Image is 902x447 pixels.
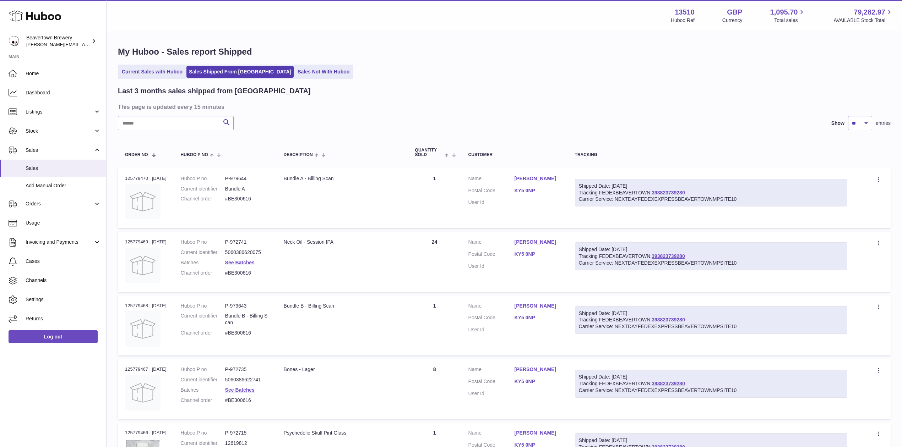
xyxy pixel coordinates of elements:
[225,195,270,202] dd: #BE300616
[26,128,93,134] span: Stock
[468,263,515,270] dt: User Id
[652,317,685,322] a: 393823739280
[515,378,561,385] a: KY5 0NP
[225,366,270,373] dd: P-972735
[284,303,401,309] div: Bundle B - Billing Scan
[125,184,161,219] img: no-photo.jpg
[26,239,93,245] span: Invoicing and Payments
[26,109,93,115] span: Listings
[181,259,225,266] dt: Batches
[181,153,208,157] span: Huboo P no
[515,251,561,258] a: KY5 0NP
[579,387,843,394] div: Carrier Service: NEXTDAYFEDEXEXPRESSBEAVERTOWNMPSITE10
[225,175,270,182] dd: P-979644
[652,253,685,259] a: 393823739280
[118,86,311,96] h2: Last 3 months sales shipped from [GEOGRAPHIC_DATA]
[225,376,270,383] dd: 5060386622741
[515,175,561,182] a: [PERSON_NAME]
[181,366,225,373] dt: Huboo P no
[515,303,561,309] a: [PERSON_NAME]
[652,381,685,386] a: 393823739280
[468,326,515,333] dt: User Id
[295,66,352,78] a: Sales Not With Huboo
[26,258,101,265] span: Cases
[770,7,806,24] a: 1,095.70 Total sales
[225,313,270,326] dd: Bundle B - Billing Scan
[119,66,185,78] a: Current Sales with Huboo
[181,303,225,309] dt: Huboo P no
[125,366,167,372] div: 125779467 | [DATE]
[26,200,93,207] span: Orders
[284,366,401,373] div: Bones - Lager
[225,239,270,245] dd: P-972741
[468,187,515,196] dt: Postal Code
[515,239,561,245] a: [PERSON_NAME]
[579,260,843,266] div: Carrier Service: NEXTDAYFEDEXEXPRESSBEAVERTOWNMPSITE10
[468,239,515,247] dt: Name
[125,430,167,436] div: 125779466 | [DATE]
[26,182,101,189] span: Add Manual Order
[225,260,255,265] a: See Batches
[125,311,161,347] img: no-photo.jpg
[833,7,893,24] a: 79,282.97 AVAILABLE Stock Total
[579,196,843,203] div: Carrier Service: NEXTDAYFEDEXEXPRESSBEAVERTOWNMPSITE10
[408,359,461,419] td: 8
[468,251,515,259] dt: Postal Code
[181,440,225,447] dt: Current identifier
[125,248,161,283] img: no-photo.jpg
[833,17,893,24] span: AVAILABLE Stock Total
[579,246,843,253] div: Shipped Date: [DATE]
[181,195,225,202] dt: Channel order
[181,397,225,404] dt: Channel order
[225,387,255,393] a: See Batches
[468,303,515,311] dt: Name
[515,366,561,373] a: [PERSON_NAME]
[575,153,847,157] div: Tracking
[770,7,798,17] span: 1,095.70
[125,303,167,309] div: 125779468 | [DATE]
[181,249,225,256] dt: Current identifier
[9,36,19,46] img: Matthew.McCormack@beavertownbrewery.co.uk
[284,153,313,157] span: Description
[225,270,270,276] dd: #BE300616
[26,165,101,172] span: Sales
[118,103,889,111] h3: This page is updated every 15 minutes
[181,239,225,245] dt: Huboo P no
[468,378,515,387] dt: Postal Code
[727,7,742,17] strong: GBP
[118,46,891,57] h1: My Huboo - Sales report Shipped
[579,183,843,189] div: Shipped Date: [DATE]
[225,330,270,336] dd: #BE300616
[579,310,843,317] div: Shipped Date: [DATE]
[284,239,401,245] div: Neck Oil - Session IPA
[26,147,93,154] span: Sales
[26,34,90,48] div: Beavertown Brewery
[125,175,167,182] div: 125779470 | [DATE]
[225,440,270,447] dd: 12619812
[181,387,225,393] dt: Batches
[284,175,401,182] div: Bundle A - Billing Scan
[468,314,515,323] dt: Postal Code
[125,239,167,245] div: 125779469 | [DATE]
[408,296,461,355] td: 1
[225,430,270,436] dd: P-972715
[26,220,101,226] span: Usage
[876,120,891,127] span: entries
[575,306,847,334] div: Tracking FEDEXBEAVERTOWN:
[652,190,685,195] a: 393823739280
[468,390,515,397] dt: User Id
[579,437,843,444] div: Shipped Date: [DATE]
[575,370,847,398] div: Tracking FEDEXBEAVERTOWN:
[181,175,225,182] dt: Huboo P no
[671,17,695,24] div: Huboo Ref
[26,277,101,284] span: Channels
[774,17,806,24] span: Total sales
[26,89,101,96] span: Dashboard
[468,153,561,157] div: Customer
[408,232,461,292] td: 24
[225,249,270,256] dd: 5060386620075
[181,270,225,276] dt: Channel order
[284,430,401,436] div: Psychedelic Skull Pint Glass
[181,330,225,336] dt: Channel order
[181,186,225,192] dt: Current identifier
